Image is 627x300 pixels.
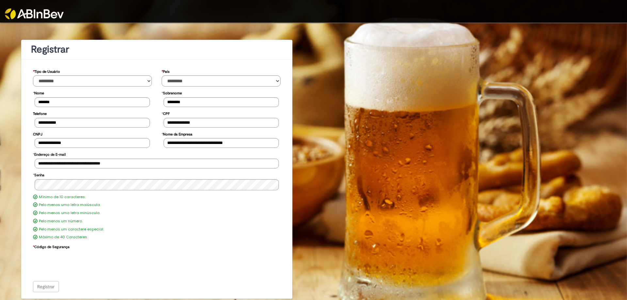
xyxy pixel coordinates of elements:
label: Senha [33,170,44,179]
h1: Registrar [31,44,282,55]
label: Mínimo de 10 caracteres. [39,195,86,200]
label: Máximo de 40 Caracteres. [39,235,88,240]
label: CPF [162,108,170,118]
img: ABInbev-white.png [5,8,64,19]
label: Código de Segurança [33,242,70,251]
label: Pelo menos um caractere especial. [39,227,104,232]
label: Telefone [33,108,47,118]
label: CNPJ [33,129,42,138]
label: Pelo menos um número. [39,219,83,224]
label: Pelo menos uma letra maiúscula. [39,202,101,208]
label: Pelo menos uma letra minúscula. [39,211,100,216]
label: Nome [33,88,44,97]
label: Nome da Empresa [162,129,192,138]
label: Endereço de E-mail [33,149,66,159]
iframe: reCAPTCHA [35,251,134,276]
label: Sobrenome [162,88,182,97]
label: Tipo de Usuário [33,66,60,76]
label: País [162,66,169,76]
